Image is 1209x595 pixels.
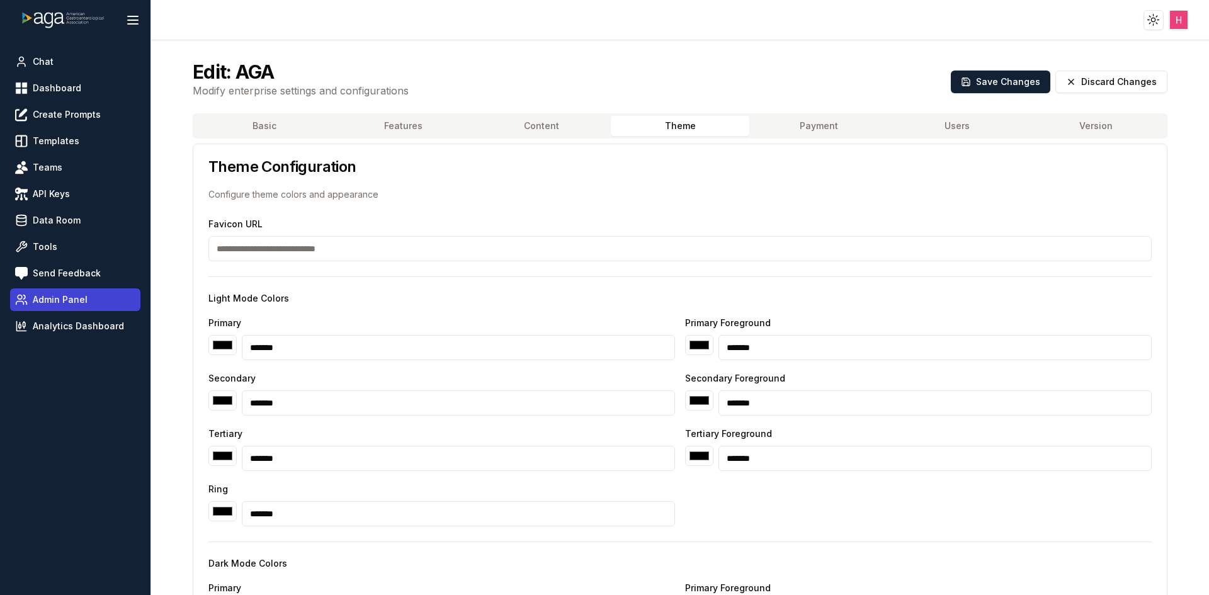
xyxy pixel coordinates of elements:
[1026,116,1165,136] button: Version
[10,209,140,232] a: Data Room
[208,582,241,593] label: primary
[33,241,57,253] span: Tools
[208,188,1152,201] p: Configure theme colors and appearance
[33,188,70,200] span: API Keys
[10,288,140,311] a: Admin Panel
[33,135,79,147] span: Templates
[208,373,256,383] label: secondary
[10,103,140,126] a: Create Prompts
[685,373,785,383] label: secondary foreground
[15,267,28,280] img: feedback
[193,60,409,83] h2: Edit: AGA
[10,77,140,99] a: Dashboard
[888,116,1026,136] button: Users
[611,116,749,136] button: Theme
[10,130,140,152] a: Templates
[193,83,409,98] p: Modify enterprise settings and configurations
[334,116,472,136] button: Features
[33,108,101,121] span: Create Prompts
[208,428,242,439] label: tertiary
[472,116,611,136] button: Content
[1055,71,1167,93] button: Discard Changes
[33,82,81,94] span: Dashboard
[33,55,54,68] span: Chat
[10,315,140,337] a: Analytics Dashboard
[208,159,1152,174] h3: Theme Configuration
[208,317,241,328] label: primary
[33,320,124,332] span: Analytics Dashboard
[10,183,140,205] a: API Keys
[685,317,771,328] label: primary foreground
[33,214,81,227] span: Data Room
[33,293,88,306] span: Admin Panel
[208,484,228,494] label: ring
[33,267,101,280] span: Send Feedback
[10,50,140,73] a: Chat
[208,292,1152,305] h4: Light Mode Colors
[33,161,62,174] span: Teams
[1170,11,1188,29] img: ACg8ocJJXoBNX9W-FjmgwSseULRJykJmqCZYzqgfQpEi3YodQgNtRg=s96-c
[685,582,771,593] label: primary foreground
[951,71,1050,93] button: Save Changes
[10,156,140,179] a: Teams
[10,235,140,258] a: Tools
[10,262,140,285] a: Send Feedback
[749,116,888,136] button: Payment
[208,218,263,229] label: Favicon URL
[195,116,334,136] button: Basic
[208,557,1152,570] h4: Dark Mode Colors
[685,428,772,439] label: tertiary foreground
